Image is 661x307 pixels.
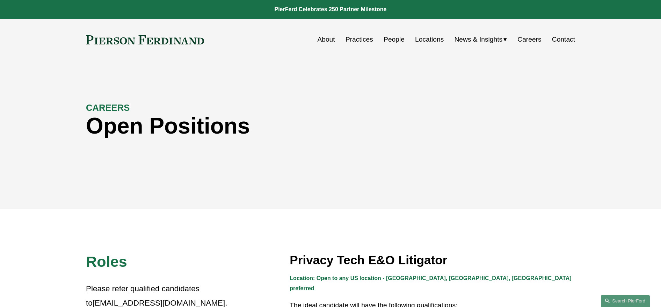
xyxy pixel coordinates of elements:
[290,275,573,291] strong: Location: Open to any US location - [GEOGRAPHIC_DATA], [GEOGRAPHIC_DATA], [GEOGRAPHIC_DATA] prefe...
[601,295,650,307] a: Search this site
[346,33,373,46] a: Practices
[86,103,130,113] strong: CAREERS
[415,33,444,46] a: Locations
[384,33,405,46] a: People
[86,253,127,270] span: Roles
[455,34,503,46] span: News & Insights
[317,33,335,46] a: About
[517,33,541,46] a: Careers
[455,33,507,46] a: folder dropdown
[552,33,575,46] a: Contact
[86,113,453,139] h1: Open Positions
[290,252,575,268] h3: Privacy Tech E&O Litigator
